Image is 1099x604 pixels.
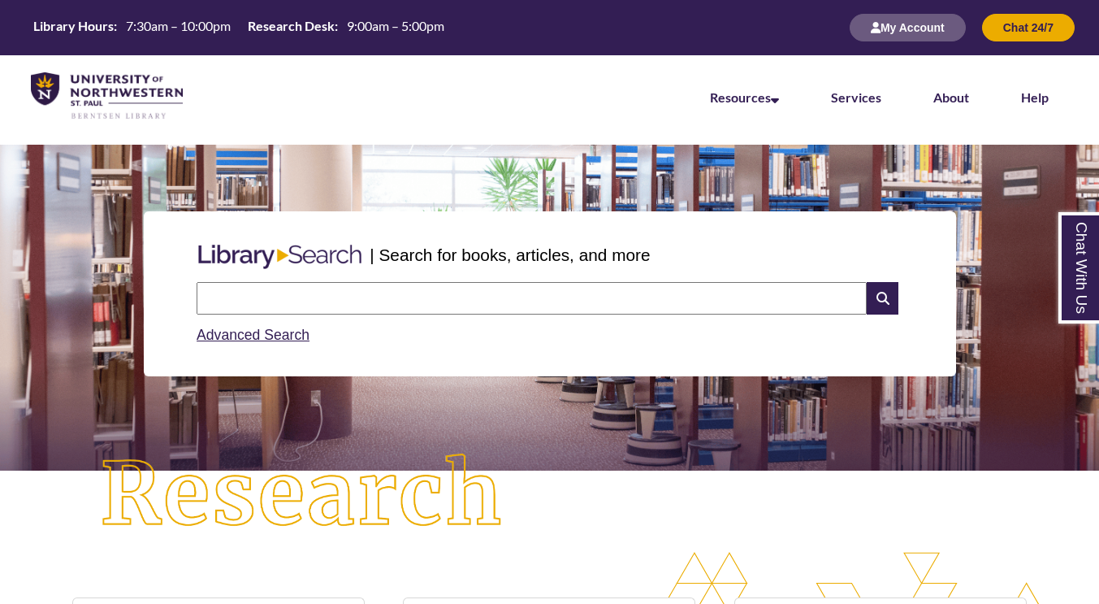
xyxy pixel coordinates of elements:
span: 7:30am – 10:00pm [126,18,231,33]
th: Library Hours: [27,17,119,35]
img: UNWSP Library Logo [31,72,183,120]
a: Resources [710,89,779,105]
a: Hours Today [27,17,451,39]
a: Services [831,89,881,105]
th: Research Desk: [241,17,340,35]
button: Chat 24/7 [982,14,1075,41]
a: Chat 24/7 [982,20,1075,34]
button: My Account [850,14,966,41]
i: Search [867,282,898,315]
a: Help [1021,89,1049,105]
span: 9:00am – 5:00pm [347,18,444,33]
a: About [933,89,969,105]
a: My Account [850,20,966,34]
img: Research [55,409,550,581]
a: Advanced Search [197,327,309,343]
img: Libary Search [190,238,370,276]
table: Hours Today [27,17,451,37]
p: | Search for books, articles, and more [370,242,650,267]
